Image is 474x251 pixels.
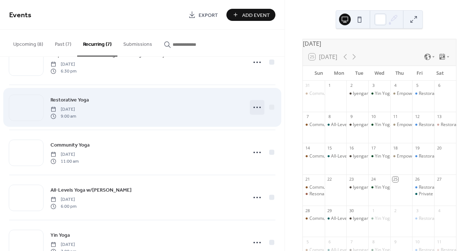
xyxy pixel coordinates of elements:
div: 6 [436,83,442,88]
div: 5 [414,83,420,88]
div: Sun [309,66,329,81]
div: 20 [436,145,442,151]
div: All-Levels Yoga [325,122,347,128]
div: Iyengar Yoga [346,91,368,97]
div: [DATE] [303,39,456,48]
div: Iyengar Yoga [353,91,380,97]
span: Add Event [242,11,270,19]
div: 21 [305,177,311,182]
span: Restorative Yoga [50,96,89,104]
div: 27 [436,177,442,182]
div: Iyengar Yoga [353,184,380,191]
div: Yin Yoga [375,122,392,128]
div: 3 [414,208,420,213]
div: 18 [392,145,398,151]
div: Empowered Transitions: Yoga for Change & Clarity [390,122,412,128]
span: Export [199,11,218,19]
span: [DATE] [50,151,79,158]
span: [DATE] [50,241,76,248]
div: 2 [392,208,398,213]
div: 25 [392,177,398,182]
button: Add Event [226,9,275,21]
div: Restorative Yoga [419,91,453,97]
div: All-Levels Yoga [325,215,347,222]
button: Recurring (7) [77,30,117,56]
div: 22 [327,177,332,182]
div: 19 [414,145,420,151]
div: 29 [327,208,332,213]
div: 26 [414,177,420,182]
div: Community Yoga [303,91,325,97]
div: Resonance Reset Sound Immersion [309,191,381,197]
span: Yin Yoga [50,232,70,239]
div: Community Yoga [303,122,325,128]
div: Restorative Yoga [419,122,453,128]
div: 4 [436,208,442,213]
span: 9:00 am [50,113,76,119]
div: Community Yoga [303,184,325,191]
span: 6:30 pm [50,68,76,74]
div: 4 [392,83,398,88]
div: Community Yoga [309,122,344,128]
div: All-Levels Yoga [331,122,362,128]
div: 11 [392,114,398,119]
div: All-Levels Yoga [331,153,362,159]
button: Past (7) [49,30,77,56]
div: Restorative Yoga [412,91,434,97]
div: 6 [327,239,332,244]
div: Iyengar Yoga [346,153,368,159]
div: 31 [305,83,311,88]
div: 12 [414,114,420,119]
span: Events [9,8,31,22]
div: 1 [370,208,376,213]
div: 7 [349,239,354,244]
div: Yin Yoga [368,122,390,128]
div: Resonance Reset Sound Immersion [303,191,325,197]
div: Community Yoga [309,153,344,159]
div: Restorative Yoga [412,184,434,191]
div: 3 [370,83,376,88]
div: Community Yoga [309,91,344,97]
div: Restorative Yoga Nidra Sound Bath [434,122,456,128]
div: Yin Yoga [375,215,392,222]
div: 7 [305,114,311,119]
div: Community Yoga [309,184,344,191]
div: All-Levels Yoga [331,215,362,222]
div: Thu [390,66,410,81]
div: Private Event [412,191,434,197]
div: 14 [305,145,311,151]
span: Community Yoga [50,141,90,149]
div: Private Event [419,191,445,197]
div: Iyengar Yoga [353,153,380,159]
div: Yin Yoga [368,91,390,97]
div: Yin Yoga [368,153,390,159]
div: Fri [410,66,430,81]
div: 28 [305,208,311,213]
div: 16 [349,145,354,151]
div: 8 [327,114,332,119]
div: 8 [370,239,376,244]
div: Iyengar Yoga [346,215,368,222]
div: 2 [349,83,354,88]
div: 17 [370,145,376,151]
div: Community Yoga [309,215,344,222]
div: Restorative Yoga [412,215,434,222]
div: Iyengar Yoga [346,184,368,191]
div: Community Yoga [303,215,325,222]
div: 24 [370,177,376,182]
div: Iyengar Yoga [353,215,380,222]
a: Community Yoga [50,141,90,149]
a: Restorative Yoga [50,96,89,104]
a: All-Levels Yoga w/[PERSON_NAME] [50,186,132,194]
div: Restorative Yoga [419,153,453,159]
a: Yin Yoga [50,231,70,239]
div: 30 [349,208,354,213]
div: All-Levels Yoga [325,153,347,159]
div: 9 [349,114,354,119]
div: Iyengar Yoga [353,122,380,128]
div: Yin Yoga [368,184,390,191]
div: Restorative Yoga [412,122,434,128]
div: Iyengar Yoga [346,122,368,128]
div: Empowered Transitions: Yoga for Change & Clarity [390,91,412,97]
